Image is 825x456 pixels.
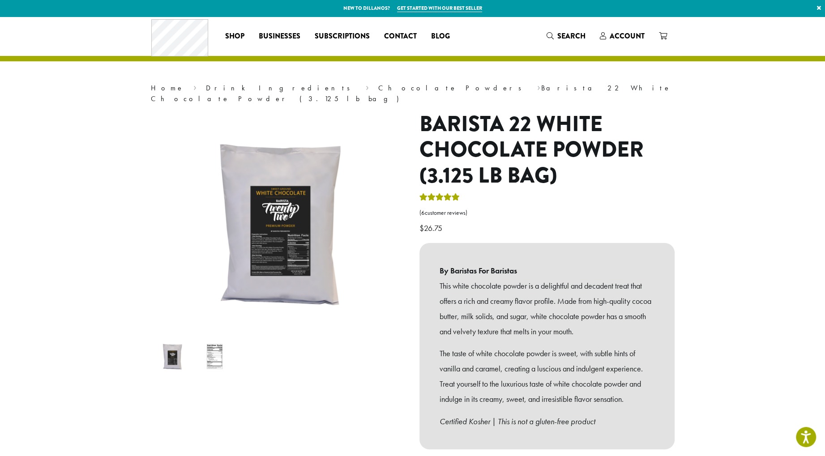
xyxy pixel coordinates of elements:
span: Blog [431,31,450,42]
span: Contact [384,31,417,42]
span: $ [419,223,424,233]
a: Chocolate Powders [378,83,527,93]
span: Subscriptions [315,31,370,42]
nav: Breadcrumb [151,83,675,104]
p: The taste of white chocolate powder is sweet, with subtle hints of vanilla and caramel, creating ... [440,346,654,406]
h1: Barista 22 White Chocolate Powder (3.125 lb bag) [419,111,675,189]
a: Shop [218,29,252,43]
a: Drink Ingredients [206,83,356,93]
span: Account [609,31,644,41]
a: Get started with our best seller [397,4,482,12]
a: Search [539,29,592,43]
span: › [366,80,369,94]
a: (6customer reviews) [419,209,675,217]
span: Search [557,31,585,41]
bdi: 26.75 [419,223,445,233]
img: Barista 22 White Chocolate Powder (3.125 lb bag) - Image 2 [197,339,232,374]
p: This white chocolate powder is a delightful and decadent treat that offers a rich and creamy flav... [440,278,654,339]
div: Rated 5.00 out of 5 [419,192,460,205]
span: › [193,80,197,94]
a: Home [151,83,184,93]
span: Shop [225,31,244,42]
span: 6 [421,209,425,217]
em: Certified Kosher | This is not a gluten-free product [440,416,595,426]
img: Barista 22 Sweet Ground White Chocolate Powder [154,339,190,374]
span: Businesses [259,31,300,42]
span: › [537,80,540,94]
b: By Baristas For Baristas [440,263,654,278]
